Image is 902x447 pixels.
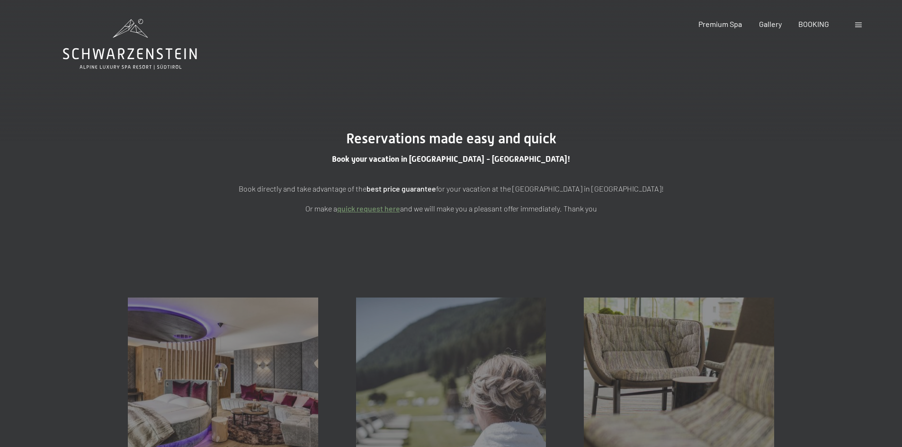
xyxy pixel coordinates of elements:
a: BOOKING [798,19,829,28]
span: Consent to marketing activities* [360,246,467,256]
p: Book directly and take advantage of the for your vacation at the [GEOGRAPHIC_DATA] in [GEOGRAPHIC... [214,183,688,195]
span: Book your vacation in [GEOGRAPHIC_DATA] - [GEOGRAPHIC_DATA]! [332,154,571,164]
a: Gallery [759,19,782,28]
a: Premium Spa [698,19,742,28]
a: quick request here [337,204,400,213]
strong: best price guarantee [366,184,436,193]
span: Reservations made easy and quick [346,130,556,147]
p: Or make a and we will make you a pleasant offer immediately. Thank you [214,202,688,215]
